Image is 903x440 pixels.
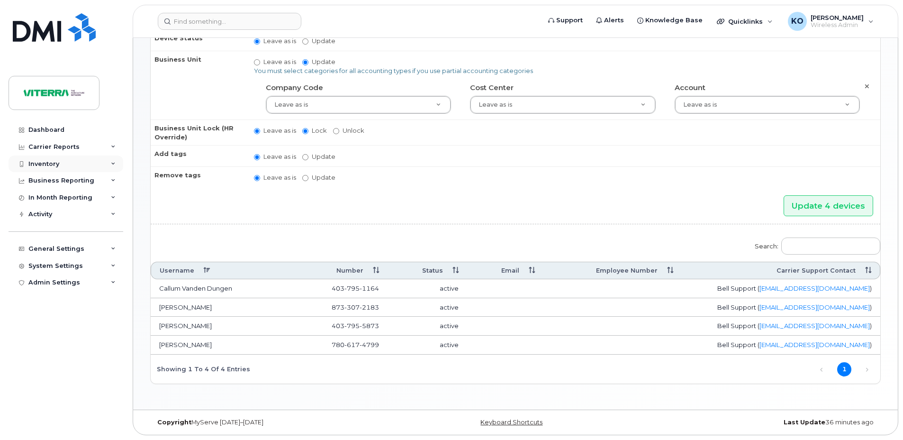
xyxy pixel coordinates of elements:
span: 307 [344,303,360,311]
label: Leave as is [254,57,296,66]
label: Update [302,57,335,66]
a: [EMAIL_ADDRESS][DOMAIN_NAME] [759,284,870,292]
a: Keyboard Shortcuts [480,419,542,426]
a: Leave as is [675,96,859,113]
a: Leave as is [470,96,655,113]
a: [EMAIL_ADDRESS][DOMAIN_NAME] [759,322,870,330]
div: MyServe [DATE]–[DATE] [150,419,394,426]
td: active [388,298,467,317]
a: Next [860,362,874,376]
a: Leave as is [266,96,451,113]
th: Carrier Support Contact: activate to sort column ascending [682,262,880,279]
th: Username: activate to sort column descending [151,262,289,279]
a: [EMAIL_ADDRESS][DOMAIN_NAME] [759,303,870,311]
input: Lock [302,128,308,134]
span: 617 [344,341,360,348]
td: Bell Support ( ) [682,336,880,355]
td: [PERSON_NAME] [151,298,289,317]
span: 403 [332,322,379,330]
span: 1164 [360,284,379,292]
td: Bell Support ( ) [682,298,880,317]
span: 5873 [360,322,379,330]
span: 403 [332,284,379,292]
span: 873 [332,303,379,311]
span: Wireless Admin [811,21,864,29]
input: Find something... [158,13,301,30]
input: Leave as is [254,59,260,65]
th: Email: activate to sort column ascending [467,262,543,279]
th: Status: activate to sort column ascending [388,262,467,279]
div: Karen Ooms [781,12,880,31]
th: Business Unit [151,51,245,119]
span: KO [791,16,804,27]
h4: Company Code [266,84,451,92]
input: Leave as is [254,128,260,134]
span: Alerts [604,16,624,25]
input: Update [302,154,308,160]
label: Update [302,173,335,182]
a: Previous [814,362,829,376]
th: Employee Number: activate to sort column ascending [543,262,682,279]
label: Leave as is [254,173,296,182]
label: Update [302,152,335,161]
strong: Last Update [784,419,825,426]
span: Knowledge Base [645,16,703,25]
td: Callum Vanden Dungen [151,279,289,298]
input: Update [302,175,308,181]
input: Leave as is [254,38,260,45]
td: active [388,279,467,298]
label: Leave as is [254,126,296,135]
span: 795 [344,284,360,292]
input: Search: [781,238,880,255]
a: Support [542,11,589,30]
th: Remove tags [151,166,245,188]
span: 4799 [360,341,379,348]
span: 2183 [360,303,379,311]
a: Alerts [589,11,631,30]
div: Quicklinks [710,12,779,31]
span: 780 [332,341,379,348]
td: Bell Support ( ) [682,279,880,298]
strong: Copyright [157,419,191,426]
input: Unlock [333,128,339,134]
span: Leave as is [479,101,513,108]
input: Update [302,38,308,45]
label: Leave as is [254,37,296,46]
th: Business Unit Lock (HR Override) [151,119,245,145]
div: 36 minutes ago [637,419,881,426]
input: Leave as is [254,175,260,181]
span: Support [556,16,583,25]
label: Unlock [333,126,364,135]
span: Leave as is [683,101,717,108]
th: Number: activate to sort column ascending [289,262,388,279]
h4: Cost Center [470,84,655,92]
th: Add tags [151,145,245,166]
th: Device Status [151,29,245,51]
div: Showing 1 to 4 of 4 entries [151,361,250,377]
a: [EMAIL_ADDRESS][DOMAIN_NAME] [759,341,870,348]
p: You must select categories for all accounting types if you use partial accounting categories [254,66,872,75]
h4: Account [675,84,860,92]
label: Search: [749,231,880,258]
label: Lock [302,126,327,135]
span: 795 [344,322,360,330]
a: Knowledge Base [631,11,709,30]
a: 1 [837,362,851,376]
td: [PERSON_NAME] [151,336,289,355]
span: Leave as is [274,101,308,108]
span: [PERSON_NAME] [811,14,864,21]
label: Leave as is [254,152,296,161]
span: Quicklinks [728,18,763,25]
td: active [388,336,467,355]
input: Leave as is [254,154,260,160]
td: Bell Support ( ) [682,317,880,336]
td: active [388,317,467,336]
input: Update 4 devices [784,195,873,217]
td: [PERSON_NAME] [151,317,289,336]
label: Update [302,37,335,46]
input: Update [302,59,308,65]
